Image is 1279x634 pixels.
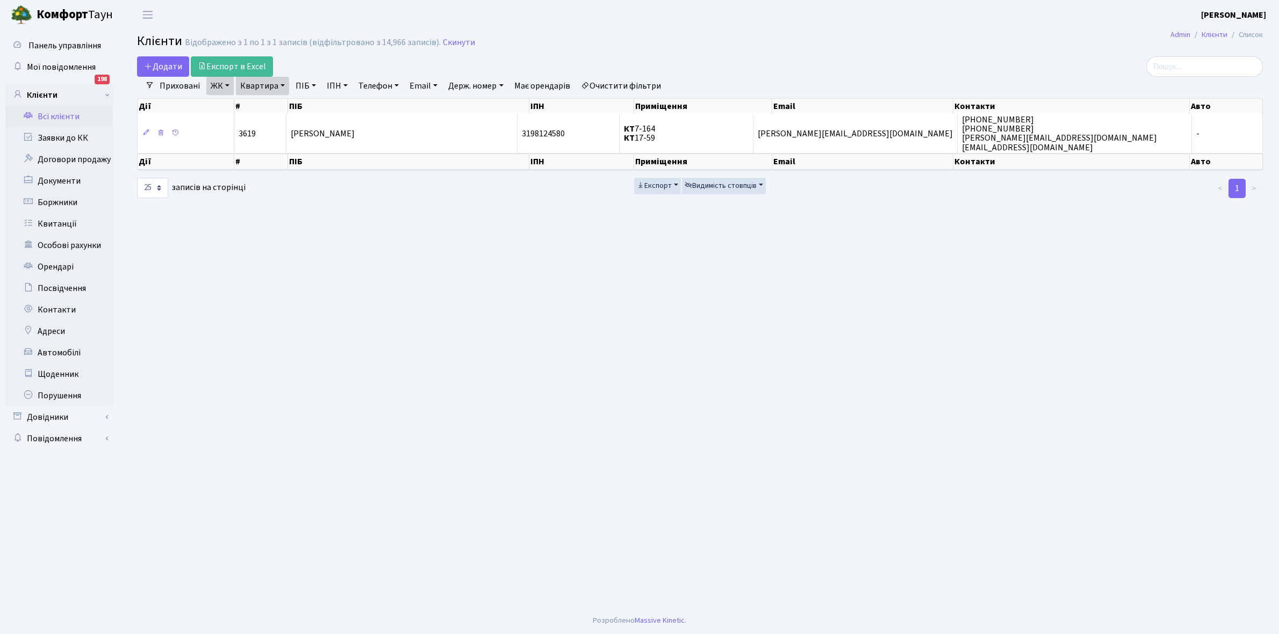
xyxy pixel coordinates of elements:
[635,615,685,626] a: Massive Kinetic
[134,6,161,24] button: Переключити навігацію
[522,128,565,140] span: 3198124580
[37,6,88,23] b: Комфорт
[5,106,113,127] a: Всі клієнти
[5,256,113,278] a: Орендарі
[234,99,288,114] th: #
[953,99,1190,114] th: Контакти
[593,615,686,626] div: Розроблено .
[1170,29,1190,40] a: Admin
[291,77,320,95] a: ПІБ
[5,192,113,213] a: Боржники
[5,363,113,385] a: Щоденник
[577,77,665,95] a: Очистити фільтри
[137,178,168,198] select: записів на сторінці
[185,38,441,48] div: Відображено з 1 по 1 з 1 записів (відфільтровано з 14,966 записів).
[11,4,32,26] img: logo.png
[5,127,113,149] a: Заявки до КК
[624,123,635,135] b: КТ
[634,154,772,170] th: Приміщення
[758,128,953,140] span: [PERSON_NAME][EMAIL_ADDRESS][DOMAIN_NAME]
[5,428,113,449] a: Повідомлення
[138,154,234,170] th: Дії
[637,180,672,191] span: Експорт
[510,77,574,95] a: Має орендарів
[1190,154,1263,170] th: Авто
[5,56,113,78] a: Мої повідомлення198
[144,61,182,72] span: Додати
[95,75,110,84] div: 198
[685,180,757,191] span: Видимість стовпців
[5,213,113,235] a: Квитанції
[443,38,475,48] a: Скинути
[1154,24,1279,46] nav: breadcrumb
[206,77,234,95] a: ЖК
[236,77,289,95] a: Квартира
[5,278,113,299] a: Посвідчення
[5,170,113,192] a: Документи
[634,178,681,194] button: Експорт
[772,99,953,114] th: Email
[1202,29,1227,40] a: Клієнти
[1201,9,1266,21] a: [PERSON_NAME]
[137,178,246,198] label: записів на сторінці
[27,61,96,73] span: Мої повідомлення
[137,56,189,77] a: Додати
[5,35,113,56] a: Панель управління
[239,128,256,140] span: 3619
[405,77,442,95] a: Email
[1146,56,1263,77] input: Пошук...
[354,77,403,95] a: Телефон
[1228,179,1246,198] a: 1
[322,77,352,95] a: ІПН
[5,235,113,256] a: Особові рахунки
[5,84,113,106] a: Клієнти
[28,40,101,52] span: Панель управління
[5,320,113,342] a: Адреси
[234,154,288,170] th: #
[962,114,1157,153] span: [PHONE_NUMBER] [PHONE_NUMBER] [PERSON_NAME][EMAIL_ADDRESS][DOMAIN_NAME] [EMAIL_ADDRESS][DOMAIN_NAME]
[529,154,635,170] th: ІПН
[155,77,204,95] a: Приховані
[288,99,529,114] th: ПІБ
[5,385,113,406] a: Порушення
[1190,99,1263,114] th: Авто
[1196,128,1199,140] span: -
[529,99,635,114] th: ІПН
[634,99,772,114] th: Приміщення
[1227,29,1263,41] li: Список
[624,133,635,144] b: КТ
[5,299,113,320] a: Контакти
[5,342,113,363] a: Автомобілі
[137,32,182,50] span: Клієнти
[288,154,529,170] th: ПІБ
[191,56,273,77] a: Експорт в Excel
[444,77,507,95] a: Держ. номер
[953,154,1190,170] th: Контакти
[5,406,113,428] a: Довідники
[291,128,355,140] span: [PERSON_NAME]
[682,178,766,194] button: Видимість стовпців
[37,6,113,24] span: Таун
[5,149,113,170] a: Договори продажу
[772,154,953,170] th: Email
[138,99,234,114] th: Дії
[624,123,655,144] span: 7-164 17-59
